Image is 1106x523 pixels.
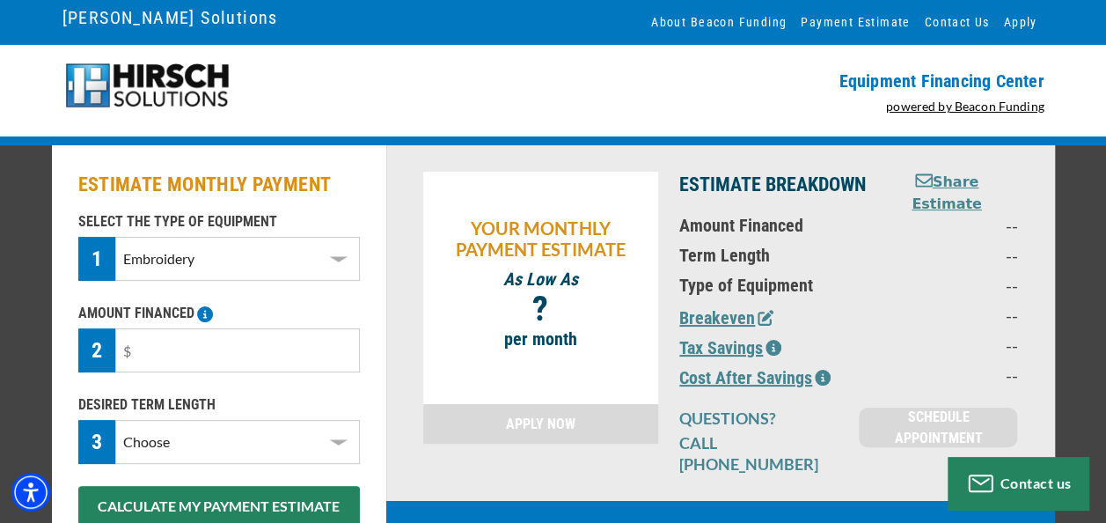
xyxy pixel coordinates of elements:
a: [PERSON_NAME] Solutions [62,3,278,33]
div: 1 [78,237,116,281]
p: SELECT THE TYPE OF EQUIPMENT [78,211,360,232]
input: $ [115,328,359,372]
p: Amount Financed [679,215,868,236]
p: As Low As [432,269,650,290]
a: SCHEDULE APPOINTMENT [859,408,1017,447]
p: CALL [PHONE_NUMBER] [679,432,838,475]
p: -- [889,245,1017,266]
p: Type of Equipment [679,275,868,296]
p: -- [889,275,1017,296]
p: DESIRED TERM LENGTH [78,394,360,416]
button: Cost After Savings [679,365,831,391]
h2: ESTIMATE MONTHLY PAYMENT [78,172,360,198]
a: powered by Beacon Funding - open in a new tab [886,99,1044,114]
button: Contact us [948,457,1088,510]
div: Accessibility Menu [11,473,50,512]
p: -- [889,365,1017,386]
p: -- [889,335,1017,356]
div: 3 [78,420,116,464]
img: logo [62,62,232,110]
button: Tax Savings [679,335,781,361]
p: Equipment Financing Center [564,70,1044,92]
p: ? [432,298,650,320]
p: ESTIMATE BREAKDOWN [679,172,868,198]
button: Breakeven [679,305,773,331]
div: 2 [78,328,116,372]
p: -- [889,215,1017,236]
a: APPLY NOW [423,404,659,444]
button: Share Estimate [889,172,1004,215]
p: Term Length [679,245,868,266]
p: per month [432,328,650,350]
p: YOUR MONTHLY PAYMENT ESTIMATE [432,217,650,260]
p: QUESTIONS? [679,408,838,429]
p: -- [889,305,1017,326]
p: AMOUNT FINANCED [78,303,360,324]
span: Contact us [1000,475,1072,491]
